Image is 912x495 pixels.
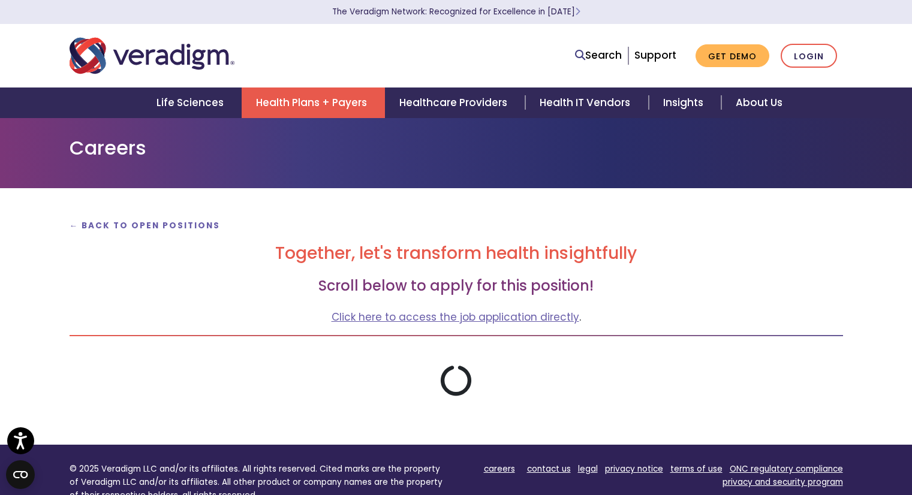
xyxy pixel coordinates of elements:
[484,463,515,475] a: careers
[242,87,385,118] a: Health Plans + Payers
[142,87,242,118] a: Life Sciences
[70,309,843,325] p: .
[575,6,580,17] span: Learn More
[721,87,797,118] a: About Us
[525,87,648,118] a: Health IT Vendors
[70,36,234,76] img: Veradigm logo
[730,463,843,475] a: ONC regulatory compliance
[575,47,622,64] a: Search
[6,460,35,489] button: Open CMP widget
[696,44,769,68] a: Get Demo
[578,463,598,475] a: legal
[70,277,843,295] h3: Scroll below to apply for this position!
[70,137,843,159] h1: Careers
[70,220,221,231] a: ← Back to Open Positions
[670,463,723,475] a: terms of use
[70,243,843,264] h2: Together, let's transform health insightfully
[723,476,843,488] a: privacy and security program
[634,48,676,62] a: Support
[781,44,837,68] a: Login
[605,463,663,475] a: privacy notice
[649,87,721,118] a: Insights
[527,463,571,475] a: contact us
[332,6,580,17] a: The Veradigm Network: Recognized for Excellence in [DATE]Learn More
[332,310,579,324] a: Click here to access the job application directly
[385,87,525,118] a: Healthcare Providers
